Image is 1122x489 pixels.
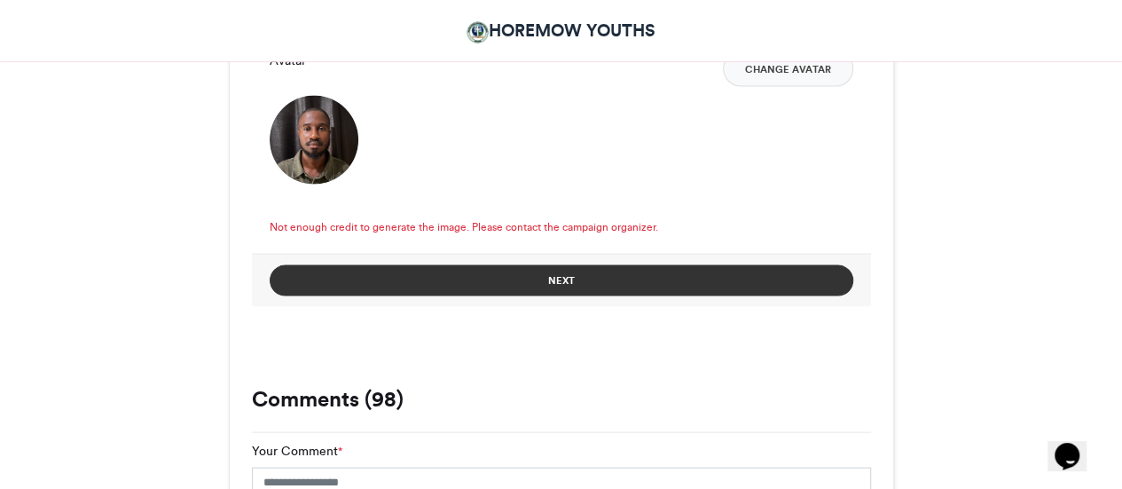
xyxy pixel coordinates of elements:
span: Not enough credit to generate the image. Please contact the campaign organizer. [270,219,658,235]
label: Your Comment [252,442,342,461]
img: HOREMOW Youths [467,21,489,43]
button: Change Avatar [723,51,853,87]
h3: Comments (98) [252,389,871,410]
a: HOREMOW YOUTHS [467,18,655,43]
button: Next [270,265,853,296]
img: 1756136735.108-b2dcae4267c1926e4edbba7f5065fdc4d8f11412.png [270,96,358,185]
iframe: chat widget [1047,418,1104,471]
